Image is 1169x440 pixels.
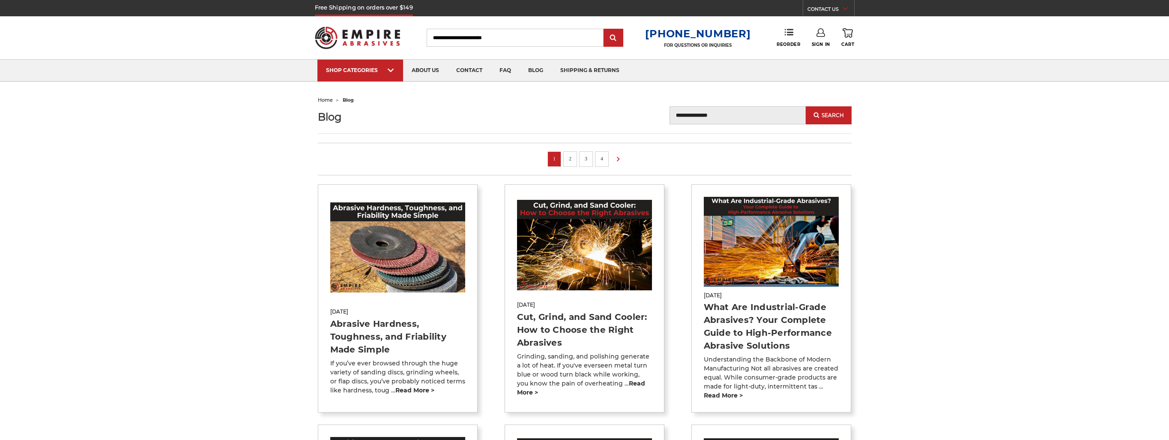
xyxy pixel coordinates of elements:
h1: Blog [318,111,478,123]
span: Sign In [812,42,830,47]
img: Empire Abrasives [315,21,401,54]
div: SHOP CATEGORIES [326,67,395,73]
a: read more > [395,386,434,394]
p: Grinding, sanding, and polishing generate a lot of heat. If you've everseen metal turn blue or wo... [517,352,652,397]
a: 4 [598,154,606,163]
a: read more > [517,380,645,396]
a: CONTACT US [807,4,854,16]
span: [DATE] [517,301,652,309]
a: home [318,97,333,103]
span: Cart [841,42,854,47]
a: [PHONE_NUMBER] [645,27,750,40]
p: Understanding the Backbone of Modern Manufacturing Not all abrasives are created equal. While con... [704,355,839,400]
a: about us [403,60,448,81]
span: Search [822,112,844,118]
a: Reorder [777,28,800,47]
a: Cut, Grind, and Sand Cooler: How to Choose the Right Abrasives [517,312,647,348]
a: 1 [550,154,559,163]
a: 2 [566,154,574,163]
span: blog [343,97,354,103]
img: Cut, Grind, and Sand Cooler: How to Choose the Right Abrasives [517,200,652,290]
a: What Are Industrial-Grade Abrasives? Your Complete Guide to High-Performance Abrasive Solutions [704,302,832,351]
a: shipping & returns [552,60,628,81]
a: 3 [582,154,590,163]
button: Search [806,106,851,124]
span: [DATE] [330,308,466,316]
a: Cart [841,28,854,47]
a: Abrasive Hardness, Toughness, and Friability Made Simple [330,319,446,355]
p: FOR QUESTIONS OR INQUIRIES [645,42,750,48]
p: If you’ve ever browsed through the huge variety of sanding discs, grinding wheels, or flap discs,... [330,359,466,395]
a: faq [491,60,520,81]
span: Reorder [777,42,800,47]
img: What Are Industrial-Grade Abrasives? Your Complete Guide to High-Performance Abrasive Solutions [704,197,839,287]
span: [DATE] [704,292,839,299]
a: read more > [704,392,743,399]
a: contact [448,60,491,81]
img: Abrasive Hardness, Toughness, and Friability Made Simple [330,202,466,292]
a: blog [520,60,552,81]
